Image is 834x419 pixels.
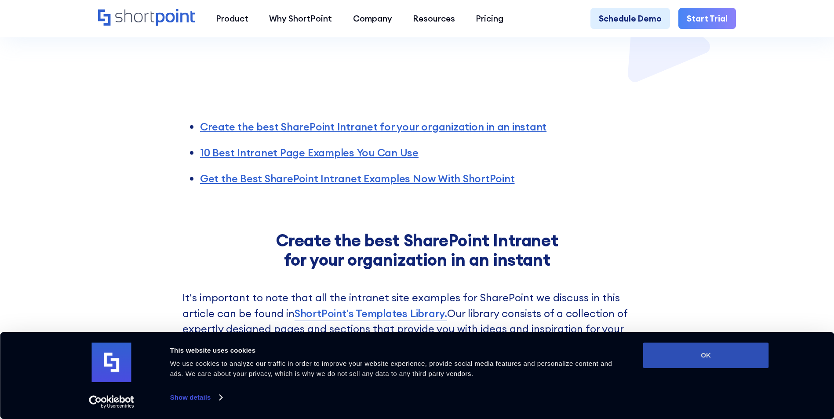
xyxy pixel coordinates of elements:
a: Create the best SharePoint Intranet for your organization in an instant [200,120,546,133]
strong: Create the best SharePoint Intranet for your organization in an instant [276,230,558,270]
span: We use cookies to analyze our traffic in order to improve your website experience, provide social... [170,360,612,377]
a: Start Trial [678,8,736,29]
div: Resources [413,12,455,25]
a: ShortPoint’s Templates Library. [295,306,447,321]
div: Product [216,12,248,25]
div: This website uses cookies [170,345,623,356]
a: Why ShortPoint [259,8,342,29]
iframe: Chat Widget [676,317,834,419]
a: Usercentrics Cookiebot - opens in a new window [73,395,150,408]
a: Get the Best SharePoint Intranet Examples Now With ShortPoint [200,172,515,185]
button: OK [643,343,769,368]
a: Pricing [466,8,514,29]
div: Pricing [476,12,503,25]
img: logo [92,343,131,382]
a: Product [205,8,259,29]
a: Show details [170,391,222,404]
a: Resources [402,8,465,29]
a: Company [342,8,402,29]
a: 10 Best Intranet Page Examples You Can Use [200,146,419,159]
a: Home [98,9,195,27]
a: Schedule Demo [590,8,670,29]
div: Company [353,12,392,25]
div: Why ShortPoint [269,12,332,25]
